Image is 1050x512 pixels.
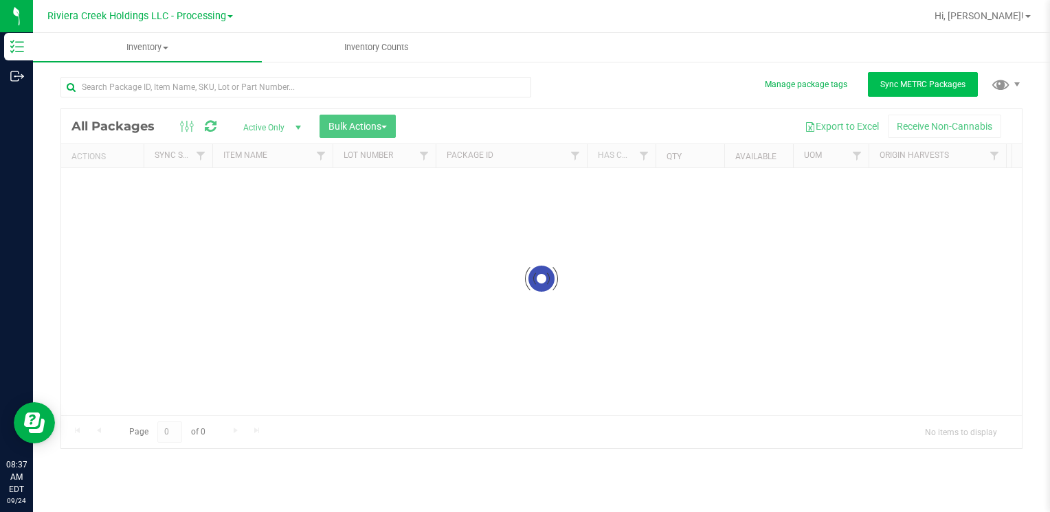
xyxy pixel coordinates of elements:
button: Sync METRC Packages [868,72,978,97]
span: Inventory [33,41,262,54]
a: Inventory Counts [262,33,491,62]
inline-svg: Outbound [10,69,24,83]
span: Hi, [PERSON_NAME]! [935,10,1024,21]
span: Sync METRC Packages [880,80,965,89]
a: Inventory [33,33,262,62]
span: Riviera Creek Holdings LLC - Processing [47,10,226,22]
p: 08:37 AM EDT [6,458,27,496]
input: Search Package ID, Item Name, SKU, Lot or Part Number... [60,77,531,97]
iframe: Resource center [14,402,55,443]
button: Manage package tags [765,79,847,91]
span: Inventory Counts [326,41,427,54]
inline-svg: Inventory [10,40,24,54]
p: 09/24 [6,496,27,506]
